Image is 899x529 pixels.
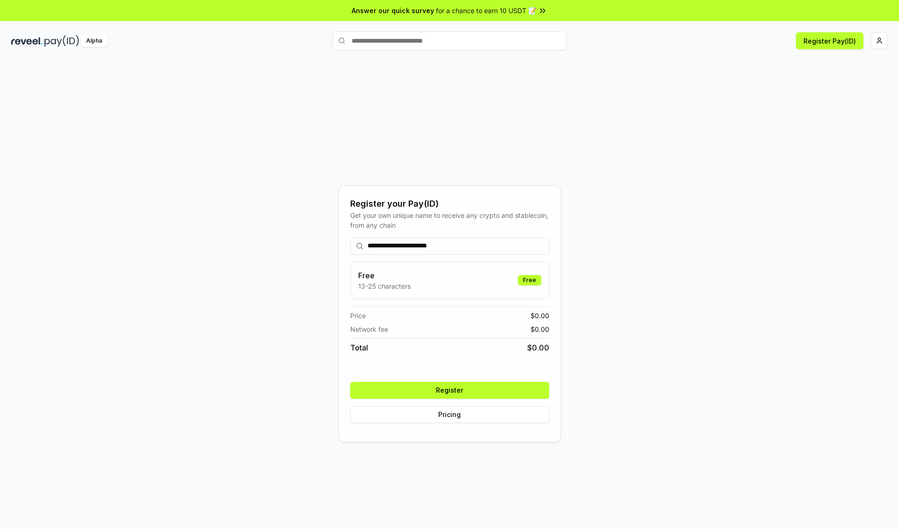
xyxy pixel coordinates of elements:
[350,342,368,353] span: Total
[11,35,43,47] img: reveel_dark
[358,270,411,281] h3: Free
[796,32,863,49] button: Register Pay(ID)
[350,210,549,230] div: Get your own unique name to receive any crypto and stablecoin, from any chain
[518,275,541,285] div: Free
[350,382,549,399] button: Register
[350,324,388,334] span: Network fee
[436,6,536,15] span: for a chance to earn 10 USDT 📝
[350,406,549,423] button: Pricing
[531,311,549,320] span: $ 0.00
[44,35,79,47] img: pay_id
[358,281,411,291] p: 13-25 characters
[527,342,549,353] span: $ 0.00
[350,197,549,210] div: Register your Pay(ID)
[350,311,366,320] span: Price
[81,35,107,47] div: Alpha
[352,6,434,15] span: Answer our quick survey
[531,324,549,334] span: $ 0.00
